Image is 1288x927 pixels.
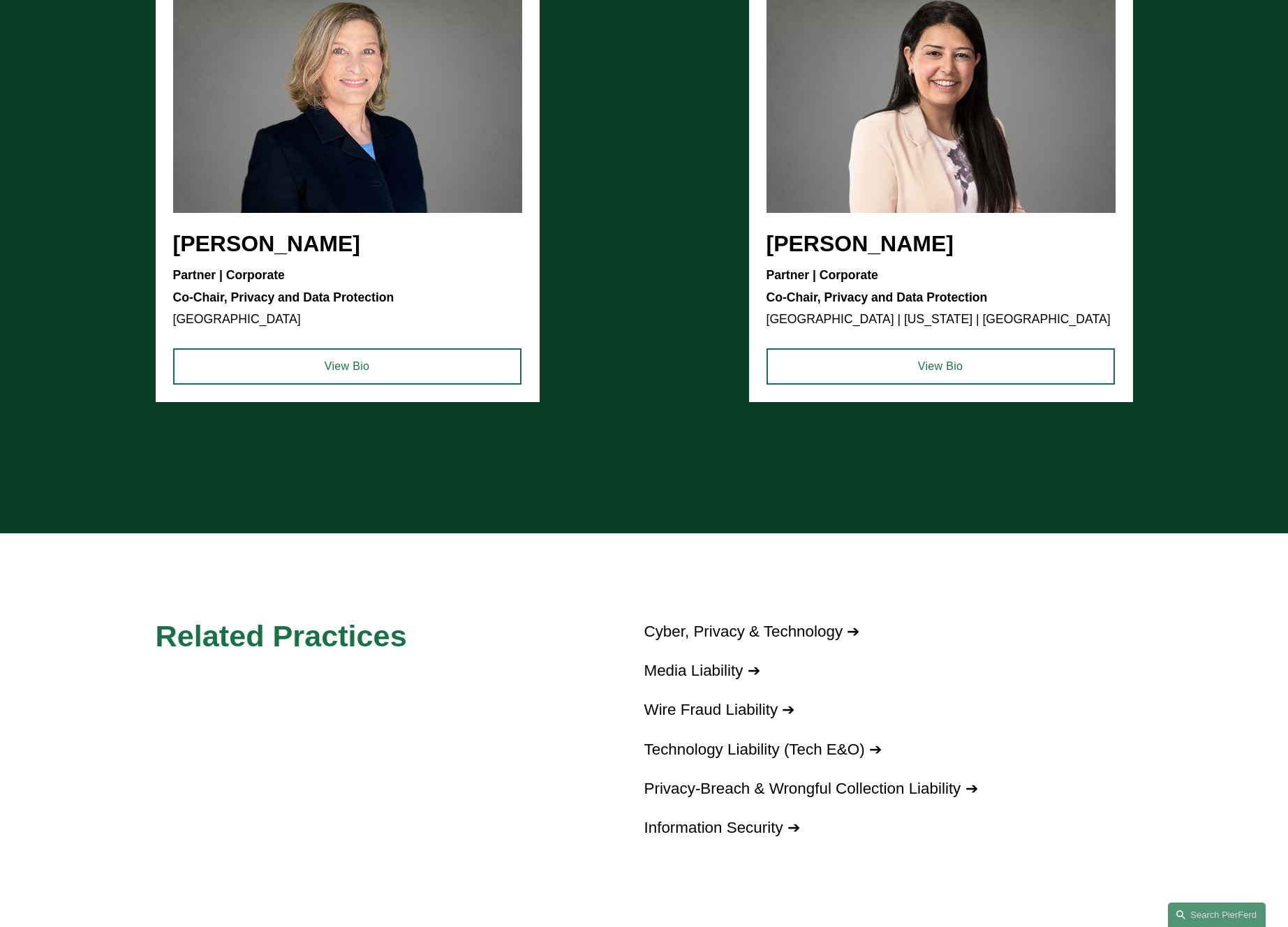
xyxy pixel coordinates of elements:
[644,780,978,797] a: Privacy-Breach & Wrongful Collection Liability ➔
[644,662,760,679] a: Media Liability ➔
[644,701,795,718] a: Wire Fraud Liability ➔
[767,348,1115,385] a: View Bio
[1168,903,1266,927] a: Search this site
[173,348,521,385] a: View Bio
[644,819,800,836] a: Information Security ➔
[644,623,860,640] a: Cyber, Privacy & Technology ➔
[644,741,882,758] a: Technology Liability (Tech E&O) ➔
[156,619,407,653] span: Related Practices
